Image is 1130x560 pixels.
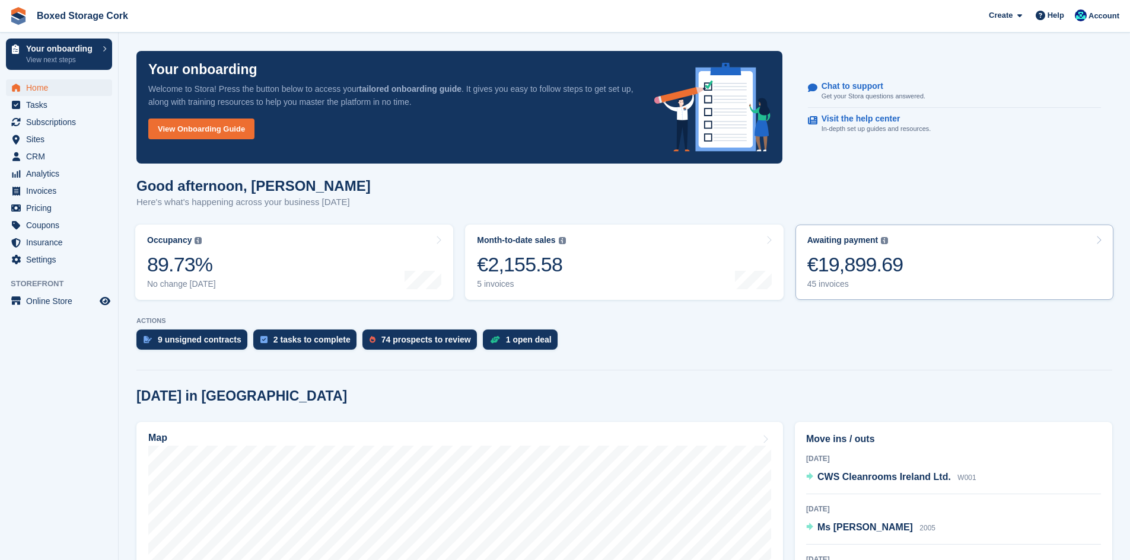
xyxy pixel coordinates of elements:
p: View next steps [26,55,97,65]
span: Settings [26,251,97,268]
span: Ms [PERSON_NAME] [817,522,913,532]
a: 9 unsigned contracts [136,329,253,356]
img: stora-icon-8386f47178a22dfd0bd8f6a31ec36ba5ce8667c1dd55bd0f319d3a0aa187defe.svg [9,7,27,25]
a: menu [6,131,112,148]
span: Storefront [11,278,118,290]
span: Create [989,9,1013,21]
img: icon-info-grey-7440780725fd019a000dd9b08b2336e03edf1995a4989e88bcd33f0948082b44.svg [195,237,202,244]
a: Preview store [98,294,112,308]
p: Visit the help center [822,114,922,124]
h2: [DATE] in [GEOGRAPHIC_DATA] [136,388,347,404]
img: icon-info-grey-7440780725fd019a000dd9b08b2336e03edf1995a4989e88bcd33f0948082b44.svg [559,237,566,244]
div: €19,899.69 [807,252,903,277]
a: Ms [PERSON_NAME] 2005 [806,520,935,536]
img: icon-info-grey-7440780725fd019a000dd9b08b2336e03edf1995a4989e88bcd33f0948082b44.svg [881,237,888,244]
span: Insurance [26,234,97,251]
a: menu [6,97,112,113]
a: menu [6,148,112,165]
div: [DATE] [806,453,1101,464]
span: Account [1088,10,1119,22]
a: 74 prospects to review [362,329,483,356]
p: Your onboarding [148,63,257,76]
span: Subscriptions [26,114,97,130]
a: menu [6,251,112,268]
span: Sites [26,131,97,148]
div: No change [DATE] [147,279,216,289]
a: menu [6,114,112,130]
img: deal-1b604bf984904fb50ccaf53a9ad4b4a5d6e5aea283cecdc64d6e3604feb123c2.svg [490,335,500,344]
span: Invoices [26,183,97,199]
img: Vincent [1075,9,1087,21]
p: Here's what's happening across your business [DATE] [136,196,371,209]
span: Home [26,79,97,96]
a: menu [6,234,112,251]
div: [DATE] [806,504,1101,514]
span: Coupons [26,217,97,233]
a: View Onboarding Guide [148,119,254,139]
img: prospect-51fa495bee0391a8d652442698ab0144808aea92771e9ea1ae160a38d050c398.svg [370,336,375,343]
a: 2 tasks to complete [253,329,362,356]
div: Awaiting payment [807,235,878,245]
a: CWS Cleanrooms Ireland Ltd. W001 [806,470,976,485]
div: 45 invoices [807,279,903,289]
p: Your onboarding [26,44,97,53]
span: Analytics [26,165,97,182]
img: contract_signature_icon-13c848040528278c33f63329250d36e43548de30e8caae1d1a13099fd9432cc5.svg [144,336,152,343]
span: Tasks [26,97,97,113]
div: Occupancy [147,235,192,245]
a: menu [6,183,112,199]
a: Awaiting payment €19,899.69 45 invoices [795,225,1113,300]
a: menu [6,293,112,309]
span: 2005 [919,524,935,532]
span: Help [1048,9,1064,21]
img: task-75834270c22a3079a89374b754ae025e5fb1db73e45f91037f5363f120a921f8.svg [260,336,268,343]
span: CRM [26,148,97,165]
span: Pricing [26,200,97,216]
h2: Map [148,433,167,443]
a: Month-to-date sales €2,155.58 5 invoices [465,225,783,300]
p: In-depth set up guides and resources. [822,124,931,134]
div: 9 unsigned contracts [158,335,241,344]
p: ACTIONS [136,317,1112,325]
div: €2,155.58 [477,252,565,277]
a: menu [6,165,112,182]
p: Welcome to Stora! Press the button below to access your . It gives you easy to follow steps to ge... [148,82,635,108]
div: Month-to-date sales [477,235,555,245]
div: 1 open deal [506,335,552,344]
a: Visit the help center In-depth set up guides and resources. [808,108,1101,140]
span: W001 [957,473,976,482]
a: Chat to support Get your Stora questions answered. [808,75,1101,108]
div: 2 tasks to complete [273,335,351,344]
span: Online Store [26,293,97,309]
a: menu [6,79,112,96]
div: 5 invoices [477,279,565,289]
strong: tailored onboarding guide [359,84,461,94]
p: Get your Stora questions answered. [822,91,925,101]
p: Chat to support [822,81,916,91]
a: Occupancy 89.73% No change [DATE] [135,225,453,300]
div: 89.73% [147,252,216,277]
a: Boxed Storage Cork [32,6,133,25]
img: onboarding-info-6c161a55d2c0e0a8cae90662b2fe09162a5109e8cc188191df67fb4f79e88e88.svg [654,63,771,152]
a: Your onboarding View next steps [6,39,112,70]
h1: Good afternoon, [PERSON_NAME] [136,178,371,194]
span: CWS Cleanrooms Ireland Ltd. [817,472,951,482]
a: 1 open deal [483,329,564,356]
div: 74 prospects to review [381,335,471,344]
a: menu [6,217,112,233]
a: menu [6,200,112,216]
h2: Move ins / outs [806,432,1101,446]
